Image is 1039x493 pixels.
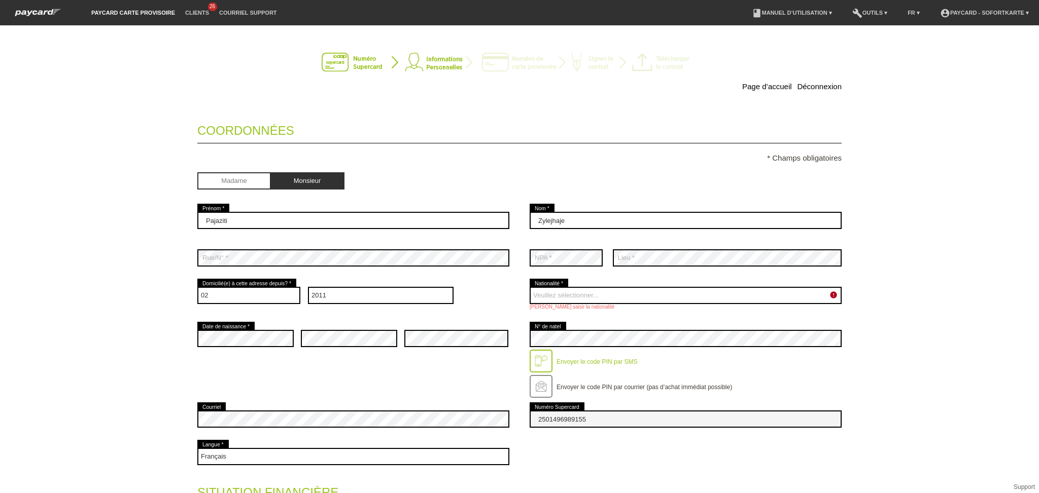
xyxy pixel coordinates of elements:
[197,113,842,143] legend: Coordonnées
[208,3,217,11] span: 26
[530,304,842,310] div: [PERSON_NAME] saisir la nationalité
[86,10,180,16] a: paycard carte provisoire
[847,10,892,16] a: buildOutils ▾
[322,53,717,73] img: instantcard-v3-fr-2.png
[935,10,1034,16] a: account_circlepaycard - Sofortkarte ▾
[197,154,842,162] p: * Champs obligatoires
[1014,483,1035,490] a: Support
[557,358,637,365] label: Envoyer le code PIN par SMS
[852,8,862,18] i: build
[752,8,762,18] i: book
[747,10,837,16] a: bookManuel d’utilisation ▾
[940,8,950,18] i: account_circle
[903,10,925,16] a: FR ▾
[797,82,842,91] a: Déconnexion
[10,7,66,18] img: paycard Sofortkarte
[10,12,66,19] a: paycard Sofortkarte
[557,384,732,391] label: Envoyer le code PIN par courrier (pas d’achat immédiat possible)
[742,82,792,91] a: Page d’accueil
[180,10,214,16] a: Clients
[214,10,282,16] a: Courriel Support
[829,291,838,299] i: error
